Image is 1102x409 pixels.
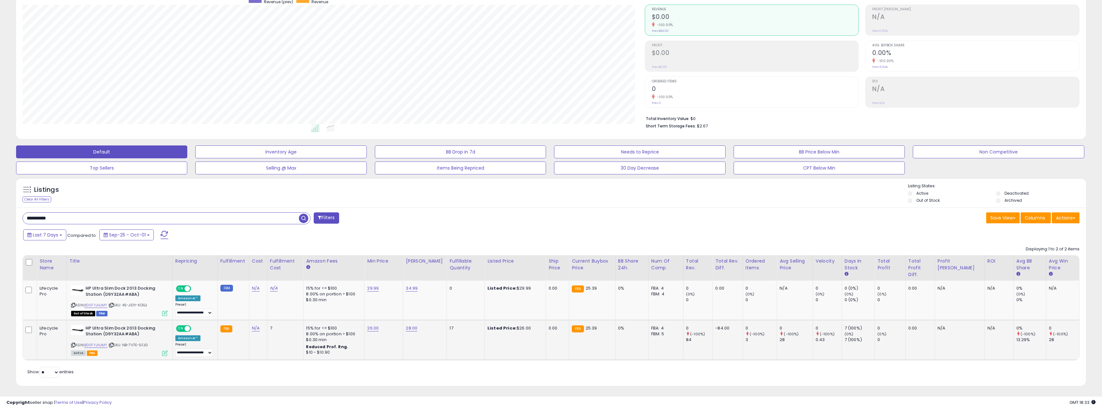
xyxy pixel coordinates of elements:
small: Avg Win Price. [1049,271,1053,277]
small: FBA [572,325,584,332]
div: 8.00% on portion > $100 [306,291,359,297]
b: Listed Price: [487,285,517,291]
small: (0%) [1016,292,1025,297]
small: (-100%) [820,331,835,337]
div: Amazon Fees [306,258,362,265]
div: Listed Price [487,258,543,265]
div: $0.30 min [306,337,359,343]
div: Amazon AI * [175,295,200,301]
div: 15% for <= $100 [306,285,359,291]
button: BB Drop in 7d [375,145,546,158]
span: ON [177,326,185,331]
p: Listing States: [908,183,1086,189]
div: Clear All Filters [23,196,51,202]
div: 0.43 [816,337,842,343]
small: Days In Stock. [845,271,848,277]
div: 0 [877,285,905,291]
a: 26.00 [367,325,379,331]
div: 0 [686,325,712,331]
div: FBM: 4 [651,291,678,297]
div: seller snap | | [6,400,112,406]
div: Velocity [816,258,839,265]
div: Total Rev. [686,258,710,271]
div: 0.00 [908,325,930,331]
small: (-100%) [1053,331,1068,337]
span: Profit [652,44,859,47]
small: (0%) [877,292,886,297]
div: 0.00 [908,285,930,291]
div: ASIN: [71,325,168,355]
div: ROI [987,258,1011,265]
div: Avg Selling Price [780,258,810,271]
div: $29.99 [487,285,541,291]
img: 21UF68QkFbL._SL40_.jpg [71,325,84,335]
h2: $0.00 [652,13,859,22]
div: N/A [938,285,980,291]
div: 0% [1016,297,1046,303]
h2: N/A [872,85,1079,94]
div: Total Profit [877,258,903,271]
div: 0 (0%) [845,297,875,303]
label: Archived [1005,198,1022,203]
div: 8.00% on portion > $100 [306,331,359,337]
small: Prev: 3 [652,101,661,105]
span: Profit [PERSON_NAME] [872,8,1079,11]
div: Ship Price [549,258,566,271]
label: Deactivated [1005,191,1029,196]
div: Amazon AI * [175,335,200,341]
span: | SKU: NB-7V7E-5FJG [108,342,148,348]
span: 2025-10-9 18:33 GMT [1070,399,1096,405]
div: 0 [745,285,777,291]
label: Active [916,191,928,196]
span: ROI [872,80,1079,83]
span: Show: entries [27,369,74,375]
small: (0%) [877,331,886,337]
div: N/A [987,325,1009,331]
span: 25.39 [586,285,597,291]
small: FBA [572,285,584,293]
div: 0 [745,297,777,303]
button: CPT Below Min [734,162,905,174]
div: Cost [252,258,264,265]
div: 0 [877,325,905,331]
div: N/A [938,325,980,331]
span: Compared to: [67,232,97,238]
span: Last 7 Days [33,232,58,238]
div: Num of Comp. [651,258,681,271]
a: N/A [252,285,260,292]
div: 0 [877,297,905,303]
button: Default [16,145,187,158]
div: $26.00 [487,325,541,331]
b: Reduced Prof. Rng. [306,344,348,349]
div: 0 [1049,325,1079,331]
div: ASIN: [71,285,168,315]
a: B00FYJHJMY [84,342,107,348]
small: Prev: $0.00 [652,65,667,69]
div: 0 [816,325,842,331]
span: 25.39 [586,325,597,331]
a: B00FYJHJMY [84,302,107,308]
div: Title [69,258,170,265]
div: 84 [686,337,712,343]
div: Total Rev. Diff. [715,258,740,271]
div: 0 [780,325,812,331]
div: Avg Win Price [1049,258,1077,271]
div: 7 (100%) [845,325,875,331]
span: All listings currently available for purchase on Amazon [71,350,86,356]
button: Needs to Reprice [554,145,725,158]
span: Revenue [652,8,859,11]
small: FBA [220,325,232,332]
div: N/A [987,285,1009,291]
span: OFF [190,286,200,292]
div: 0% [1016,325,1046,331]
small: -100.00% [875,59,894,63]
div: Fulfillable Quantity [449,258,482,271]
a: Terms of Use [55,399,82,405]
div: Min Price [367,258,400,265]
button: Columns [1021,212,1051,223]
div: Ordered Items [745,258,774,271]
b: HP Ultra Slim Dock 2013 Docking Station (D9Y32AA#ABA) [86,285,164,299]
h2: 0 [652,85,859,94]
div: 28 [1049,337,1079,343]
div: 0.00 [715,285,738,291]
